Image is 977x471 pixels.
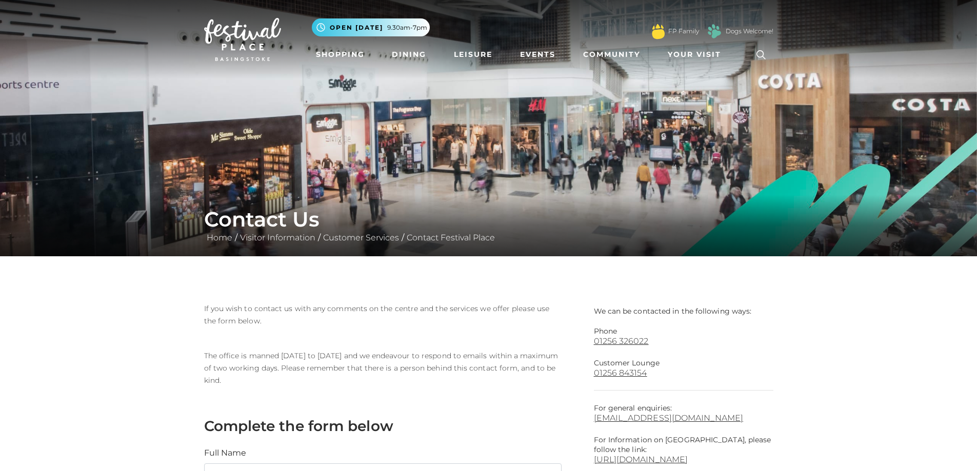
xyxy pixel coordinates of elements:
[594,455,688,464] a: [URL][DOMAIN_NAME]
[594,435,773,455] p: For Information on [GEOGRAPHIC_DATA], please follow the link:
[237,233,318,242] a: Visitor Information
[204,350,562,386] p: The office is manned [DATE] to [DATE] and we endeavour to respond to emails within a maximum of t...
[204,302,562,327] p: If you wish to contact us with any comments on the centre and the services we offer please use th...
[516,45,560,64] a: Events
[594,413,773,423] a: [EMAIL_ADDRESS][DOMAIN_NAME]
[594,358,773,368] p: Customer Lounge
[204,18,281,61] img: Festival Place Logo
[668,49,721,60] span: Your Visit
[594,368,773,378] a: 01256 843154
[204,417,562,435] h3: Complete the form below
[312,45,369,64] a: Shopping
[388,45,430,64] a: Dining
[204,207,773,232] h1: Contact Us
[387,23,427,32] span: 9.30am-7pm
[594,403,773,423] p: For general enquiries:
[204,447,246,459] label: Full Name
[594,336,773,346] a: 01256 326022
[196,207,781,244] div: / / /
[321,233,402,242] a: Customer Services
[312,18,430,36] button: Open [DATE] 9.30am-7pm
[664,45,730,64] a: Your Visit
[668,27,699,36] a: FP Family
[450,45,496,64] a: Leisure
[204,233,235,242] a: Home
[579,45,644,64] a: Community
[726,27,773,36] a: Dogs Welcome!
[594,326,773,336] p: Phone
[594,302,773,316] p: We can be contacted in the following ways:
[404,233,497,242] a: Contact Festival Place
[330,23,383,32] span: Open [DATE]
